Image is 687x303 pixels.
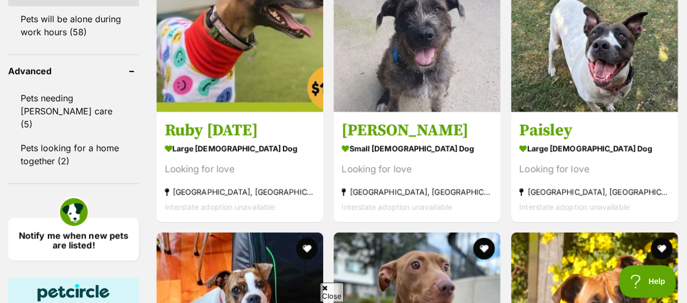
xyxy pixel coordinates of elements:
a: Ruby [DATE] large [DEMOGRAPHIC_DATA] Dog Looking for love [GEOGRAPHIC_DATA], [GEOGRAPHIC_DATA] In... [156,112,323,222]
a: Notify me when new pets are listed! [8,218,139,261]
strong: large [DEMOGRAPHIC_DATA] Dog [165,141,315,157]
button: favourite [296,238,318,260]
a: Pets needing [PERSON_NAME] care (5) [8,87,139,136]
strong: [GEOGRAPHIC_DATA], [GEOGRAPHIC_DATA] [342,185,492,199]
div: Looking for love [342,162,492,177]
h3: Paisley [519,120,670,141]
iframe: Help Scout Beacon - Open [619,265,676,298]
strong: [GEOGRAPHIC_DATA], [GEOGRAPHIC_DATA] [519,185,670,199]
a: Pets looking for a home together (2) [8,137,139,172]
strong: small [DEMOGRAPHIC_DATA] Dog [342,141,492,157]
strong: [GEOGRAPHIC_DATA], [GEOGRAPHIC_DATA] [165,185,315,199]
div: Looking for love [165,162,315,177]
strong: large [DEMOGRAPHIC_DATA] Dog [519,141,670,157]
span: Interstate adoption unavailable [342,202,452,211]
span: Interstate adoption unavailable [165,202,275,211]
header: Advanced [8,66,139,76]
span: Interstate adoption unavailable [519,202,629,211]
span: Close [320,282,344,301]
a: Pets will be alone during work hours (58) [8,8,139,43]
a: [PERSON_NAME] small [DEMOGRAPHIC_DATA] Dog Looking for love [GEOGRAPHIC_DATA], [GEOGRAPHIC_DATA] ... [333,112,500,222]
button: favourite [474,238,495,260]
h3: [PERSON_NAME] [342,120,492,141]
div: Looking for love [519,162,670,177]
h3: Ruby [DATE] [165,120,315,141]
button: favourite [651,238,672,260]
a: Paisley large [DEMOGRAPHIC_DATA] Dog Looking for love [GEOGRAPHIC_DATA], [GEOGRAPHIC_DATA] Inters... [511,112,678,222]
